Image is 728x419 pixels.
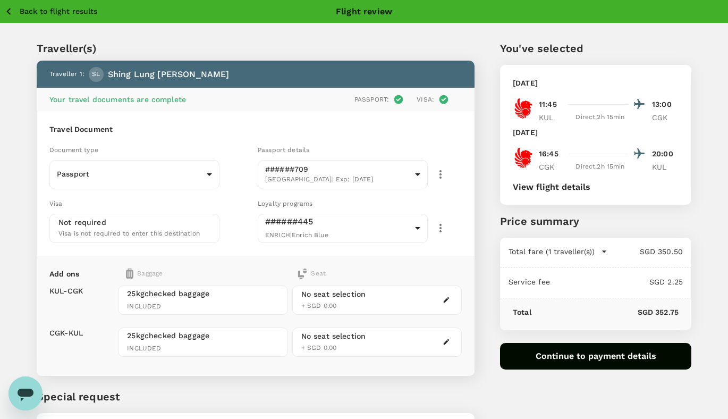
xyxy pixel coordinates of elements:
div: ######709[GEOGRAPHIC_DATA]| Exp: [DATE] [258,157,428,192]
p: ######709 [265,164,411,174]
p: 11:45 [539,99,557,110]
p: Traveller 1 : [49,69,84,80]
p: Flight review [336,5,392,18]
p: Not required [58,217,106,228]
p: Add ons [49,269,79,279]
div: Passport [49,161,219,188]
p: Visa : [417,95,434,104]
span: INCLUDED [127,343,278,354]
div: Seat [297,269,326,279]
p: 13:00 [652,99,679,110]
p: CGK - KUL [49,328,83,338]
p: KUL [539,112,565,123]
button: View flight details [513,182,590,192]
p: [DATE] [513,127,538,138]
p: Passport : [354,95,389,104]
p: Special request [37,389,475,405]
div: Baggage [126,269,250,279]
p: SGD 352.75 [531,307,679,317]
span: Loyalty programs [258,200,312,207]
p: Traveller(s) [37,40,475,56]
p: Service fee [509,276,551,287]
button: Back to flight results [4,5,97,18]
span: 25kg checked baggage [127,330,278,341]
p: 16:45 [539,148,558,160]
button: Continue to payment details [500,343,691,370]
p: CGK [539,162,565,172]
span: + SGD 0.00 [301,344,337,351]
p: Back to flight results [20,6,97,16]
span: ENRICH | Enrich Blue [265,231,328,239]
span: SL [92,69,100,80]
img: OD [513,98,534,119]
p: SGD 350.50 [607,246,683,257]
div: ######445ENRICH|Enrich Blue [258,208,428,248]
p: Passport [57,169,202,179]
p: KUL [652,162,679,172]
p: Total fare (1 traveller(s)) [509,246,595,257]
span: Document type [49,146,98,154]
span: Visa is not required to enter this destination [58,230,200,237]
p: ######445 [265,215,411,228]
iframe: Button to launch messaging window [9,376,43,410]
span: Your travel documents are complete [49,95,186,104]
img: baggage-icon [297,269,308,279]
span: Visa [49,200,63,207]
div: Direct , 2h 15min [572,112,629,123]
p: 20:00 [652,148,679,160]
p: Total [513,307,531,317]
p: You've selected [500,40,691,56]
p: Price summary [500,213,691,229]
span: INCLUDED [127,301,278,312]
div: Direct , 2h 15min [572,162,629,172]
h6: Travel Document [49,124,462,136]
button: Total fare (1 traveller(s)) [509,246,607,257]
p: SGD 2.25 [551,276,683,287]
span: Passport details [258,146,309,154]
p: KUL - CGK [49,286,83,296]
p: CGK [652,112,679,123]
div: No seat selection [301,331,366,342]
img: baggage-icon [126,269,133,279]
span: [GEOGRAPHIC_DATA] | Exp: [DATE] [265,174,411,185]
p: Shing Lung [PERSON_NAME] [108,68,230,81]
p: [DATE] [513,78,538,88]
img: OD [513,147,534,169]
span: + SGD 0.00 [301,302,337,309]
span: 25kg checked baggage [127,288,278,299]
div: No seat selection [301,289,366,300]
